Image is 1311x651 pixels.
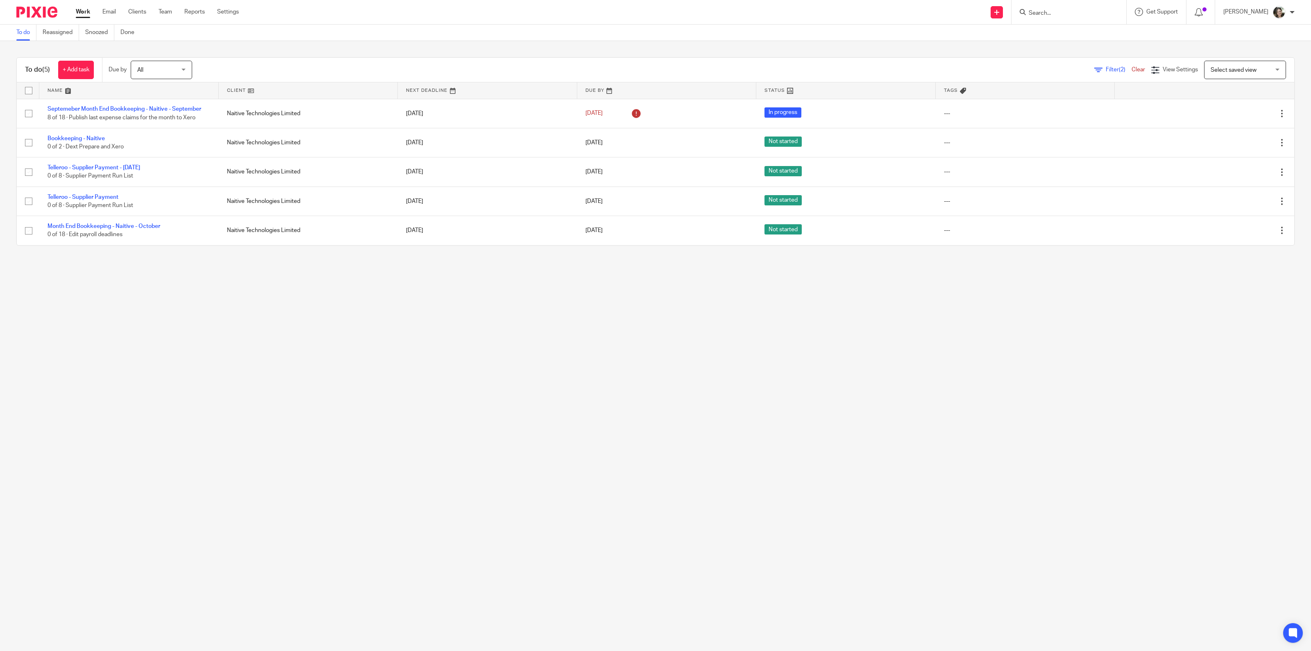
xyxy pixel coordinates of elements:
span: In progress [764,107,801,118]
div: --- [944,168,1107,176]
a: Clients [128,8,146,16]
a: Reports [184,8,205,16]
p: [PERSON_NAME] [1223,8,1268,16]
td: [DATE] [398,187,577,216]
td: Naitive Technologies Limited [219,216,398,245]
a: Clear [1132,67,1145,73]
img: barbara-raine-.jpg [1272,6,1286,19]
td: [DATE] [398,157,577,187]
span: View Settings [1163,67,1198,73]
input: Search [1028,10,1102,17]
a: Email [102,8,116,16]
a: Snoozed [85,25,114,41]
span: [DATE] [585,228,603,233]
span: 0 of 8 · Supplier Payment Run List [48,173,133,179]
a: Month End Bookkeeping - Naitive - October [48,223,160,229]
td: Naitive Technologies Limited [219,157,398,187]
span: [DATE] [585,140,603,146]
a: Team [159,8,172,16]
a: Telleroo - Supplier Payment - [DATE] [48,165,140,171]
td: Naitive Technologies Limited [219,99,398,128]
a: + Add task [58,61,94,79]
span: 0 of 18 · Edit payroll deadlines [48,232,122,238]
span: Not started [764,195,802,205]
span: Not started [764,224,802,234]
a: Settings [217,8,239,16]
span: Filter [1106,67,1132,73]
span: (2) [1119,67,1125,73]
span: Not started [764,166,802,176]
a: Reassigned [43,25,79,41]
a: Work [76,8,90,16]
span: [DATE] [585,111,603,116]
div: --- [944,197,1107,205]
a: Telleroo - Supplier Payment [48,194,118,200]
td: [DATE] [398,216,577,245]
td: Naitive Technologies Limited [219,187,398,216]
a: To do [16,25,36,41]
span: Not started [764,137,802,147]
a: Done [120,25,141,41]
span: (5) [42,66,50,73]
a: Septemeber Month End Bookkeeping - Naitive - September [48,106,201,112]
p: Due by [109,66,127,74]
h1: To do [25,66,50,74]
td: Naitive Technologies Limited [219,128,398,157]
span: [DATE] [585,169,603,175]
span: Tags [944,88,958,93]
img: Pixie [16,7,57,18]
div: --- [944,226,1107,234]
span: 0 of 8 · Supplier Payment Run List [48,203,133,208]
span: 0 of 2 · Dext Prepare and Xero [48,144,124,150]
a: Bookkeeping - Naitive [48,136,105,141]
span: 8 of 18 · Publish last expense claims for the month to Xero [48,115,195,121]
span: [DATE] [585,198,603,204]
span: All [137,67,143,73]
span: Select saved view [1211,67,1257,73]
span: Get Support [1146,9,1178,15]
div: --- [944,139,1107,147]
td: [DATE] [398,99,577,128]
td: [DATE] [398,128,577,157]
div: --- [944,109,1107,118]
